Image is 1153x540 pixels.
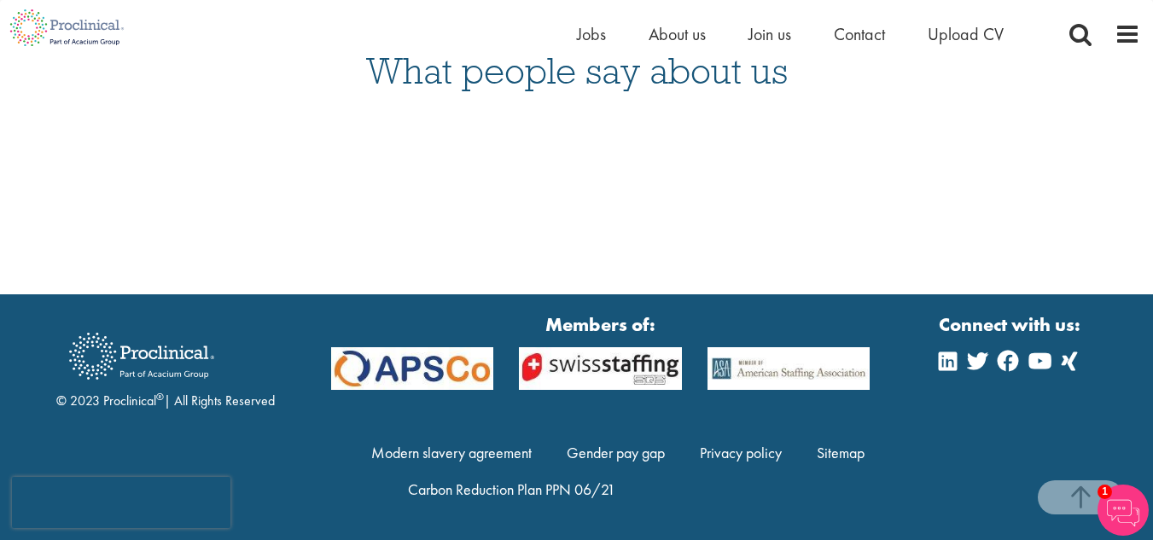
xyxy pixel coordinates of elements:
img: APSCo [695,347,882,390]
a: Privacy policy [700,443,782,462]
a: Upload CV [928,23,1004,45]
span: 1 [1098,485,1112,499]
a: Contact [834,23,885,45]
a: Join us [748,23,791,45]
img: APSCo [318,347,506,390]
div: © 2023 Proclinical | All Rights Reserved [56,320,275,411]
a: Sitemap [817,443,865,462]
a: About us [649,23,706,45]
strong: Members of: [331,311,870,338]
iframe: reCAPTCHA [12,477,230,528]
a: Modern slavery agreement [371,443,532,462]
img: Proclinical Recruitment [56,321,227,392]
a: Jobs [577,23,606,45]
a: Carbon Reduction Plan PPN 06/21 [408,479,615,499]
img: Chatbot [1098,485,1149,536]
strong: Connect with us: [939,311,1084,338]
img: APSCo [506,347,694,390]
sup: ® [156,390,164,404]
a: Gender pay gap [567,443,665,462]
